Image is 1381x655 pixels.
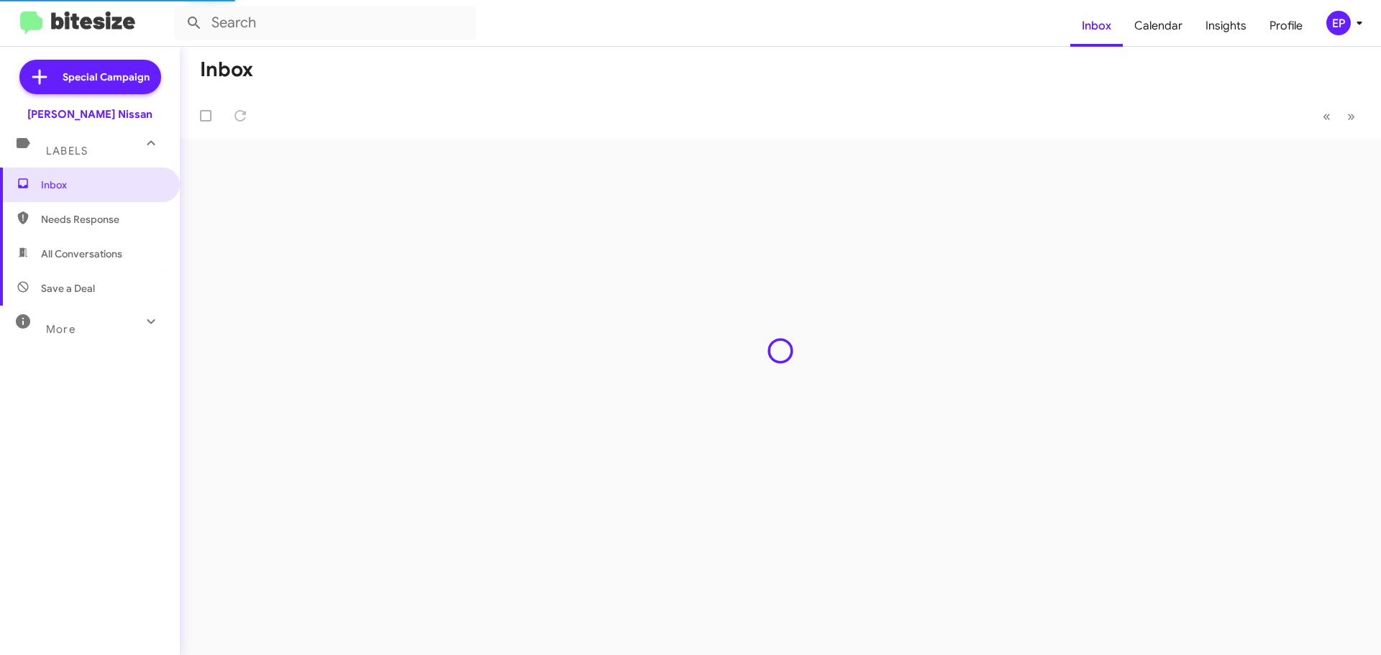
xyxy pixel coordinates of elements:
a: Special Campaign [19,60,161,94]
span: More [46,323,76,336]
h1: Inbox [200,58,253,81]
span: Special Campaign [63,70,150,84]
button: EP [1314,11,1365,35]
nav: Page navigation example [1315,101,1364,131]
a: Insights [1194,5,1258,47]
span: » [1347,107,1355,125]
span: Inbox [41,178,163,192]
span: Save a Deal [41,281,95,296]
span: All Conversations [41,247,122,261]
span: Needs Response [41,212,163,226]
span: Labels [46,145,88,157]
div: [PERSON_NAME] Nissan [27,107,152,122]
span: « [1323,107,1331,125]
a: Profile [1258,5,1314,47]
div: EP [1326,11,1351,35]
a: Calendar [1123,5,1194,47]
button: Previous [1314,101,1339,131]
button: Next [1339,101,1364,131]
a: Inbox [1070,5,1123,47]
input: Search [174,6,476,40]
